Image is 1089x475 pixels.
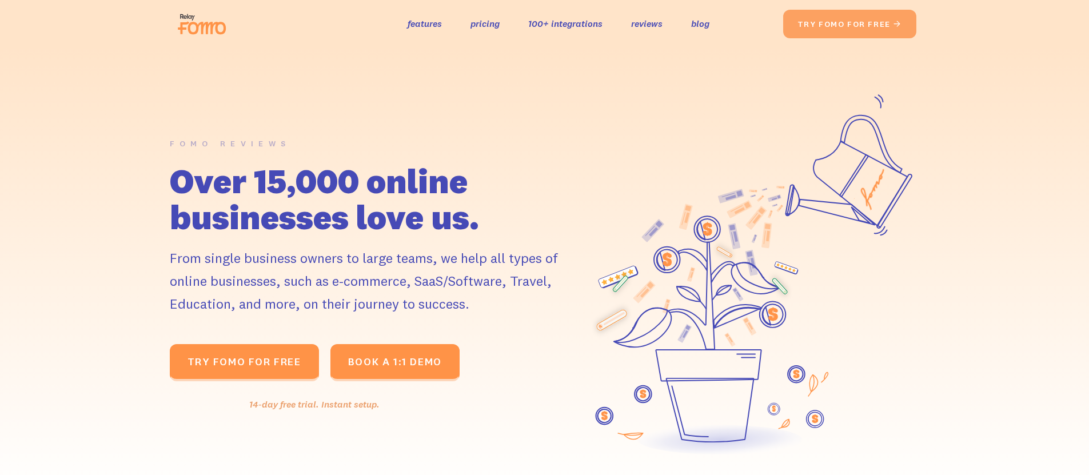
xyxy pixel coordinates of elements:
span:  [893,19,902,29]
h1: Over 15,000 online businesses love us. [170,163,576,235]
a: BOOK A 1:1 DEMO [330,344,460,381]
a: features [408,15,442,32]
div: From single business owners to large teams, we help all types of online businesses, such as e-com... [170,246,576,315]
a: reviews [631,15,663,32]
a: 100+ integrations [528,15,603,32]
div: 14-day free trial. Instant setup. [170,396,460,413]
div: FOMO REVIEWS [170,135,291,152]
a: try fomo for free [783,10,916,38]
a: pricing [470,15,500,32]
a: blog [691,15,709,32]
a: TRY fomo for FREE [170,344,319,381]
